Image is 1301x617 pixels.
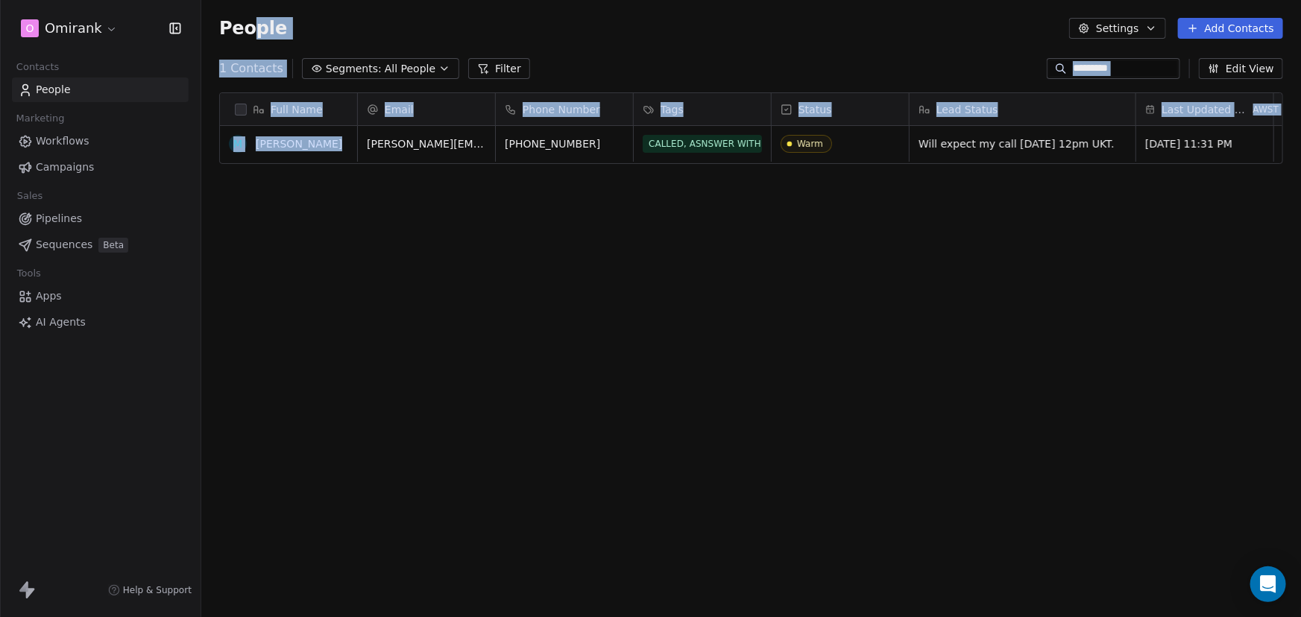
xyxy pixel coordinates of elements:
span: AWST [1253,104,1279,116]
span: Email [385,102,414,117]
div: Warm [797,139,823,149]
span: Lead Status [936,102,998,117]
span: Pipelines [36,211,82,227]
a: People [12,77,189,102]
span: People [219,17,287,39]
span: Workflows [36,133,89,149]
div: Full Name [220,93,357,125]
button: Edit View [1199,58,1283,79]
span: Last Updated Date [1162,102,1250,117]
span: Will expect my call [DATE] 12pm UKT. [919,136,1127,151]
span: Campaigns [36,159,94,175]
span: [PHONE_NUMBER] [505,136,624,151]
div: Tags [634,93,771,125]
div: M [233,136,242,152]
button: Filter [468,58,530,79]
span: Tags [661,102,684,117]
div: Lead Status [910,93,1135,125]
span: Sales [10,185,49,207]
div: Open Intercom Messenger [1250,566,1286,602]
a: Workflows [12,129,189,154]
a: Apps [12,284,189,308]
span: Marketing [10,107,71,130]
div: grid [220,126,358,601]
span: All People [385,61,435,77]
span: People [36,82,71,98]
a: SequencesBeta [12,232,189,257]
button: Add Contacts [1178,18,1283,39]
a: Help & Support [108,584,192,596]
span: Help & Support [123,584,192,596]
div: Status [772,93,909,125]
div: Email [358,93,495,125]
span: CALLED, ASNSWER WITH CONVO [643,135,762,153]
div: Last Updated DateAWST [1136,93,1273,125]
button: Settings [1069,18,1165,39]
span: Full Name [271,102,323,117]
span: Status [798,102,832,117]
span: O [25,21,34,36]
span: Beta [98,238,128,253]
span: Tools [10,262,47,285]
span: Segments: [326,61,382,77]
a: Campaigns [12,155,189,180]
span: 1 Contacts [219,60,283,77]
span: [PERSON_NAME][EMAIL_ADDRESS][DOMAIN_NAME] [367,136,486,151]
a: Pipelines [12,206,189,231]
span: Contacts [10,56,66,78]
span: [DATE] 11:31 PM [1145,136,1264,151]
span: Phone Number [523,102,600,117]
span: Apps [36,288,62,304]
a: AI Agents [12,310,189,335]
span: Omirank [45,19,102,38]
div: Phone Number [496,93,633,125]
a: [PERSON_NAME] [256,138,342,150]
span: AI Agents [36,314,86,330]
span: Sequences [36,237,92,253]
button: OOmirank [18,16,121,41]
